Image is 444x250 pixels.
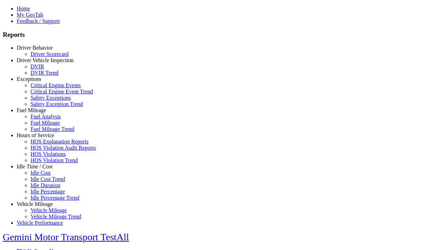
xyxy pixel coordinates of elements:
[31,114,61,119] a: Fuel Analysis
[17,107,46,113] a: Fuel Mileage
[3,31,441,39] h3: Reports
[17,6,30,11] a: Home
[17,164,53,169] a: Idle Time / Cost
[31,120,60,126] a: Fuel Mileage
[31,126,74,132] a: Fuel Mileage Trend
[17,18,60,24] a: Feedback / Support
[31,89,93,94] a: Critical Engine Event Trend
[31,64,44,69] a: DVIR
[31,70,58,76] a: DVIR Trend
[31,51,69,57] a: Driver Scorecard
[31,207,67,213] a: Vehicle Mileage
[31,189,65,194] a: Idle Percentage
[31,145,96,151] a: HOS Violation Audit Reports
[31,82,81,88] a: Critical Engine Events
[31,157,78,163] a: HOS Violation Trend
[17,76,41,82] a: Exceptions
[31,101,83,107] a: Safety Exception Trend
[31,151,66,157] a: HOS Violations
[31,176,65,182] a: Idle Cost Trend
[17,12,43,18] a: My GeoTab
[17,220,63,226] a: Vehicle Performance
[31,214,81,219] a: Vehicle Mileage Trend
[3,232,129,242] a: Gemini Motor Transport TestAll
[31,95,71,101] a: Safety Exceptions
[17,45,53,51] a: Driver Behavior
[31,182,60,188] a: Idle Duration
[31,139,88,144] a: HOS Explanation Reports
[17,132,54,138] a: Hours of Service
[31,195,79,201] a: Idle Percentage Trend
[31,170,51,176] a: Idle Cost
[17,201,53,207] a: Vehicle Mileage
[17,57,74,63] a: Driver Vehicle Inspection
